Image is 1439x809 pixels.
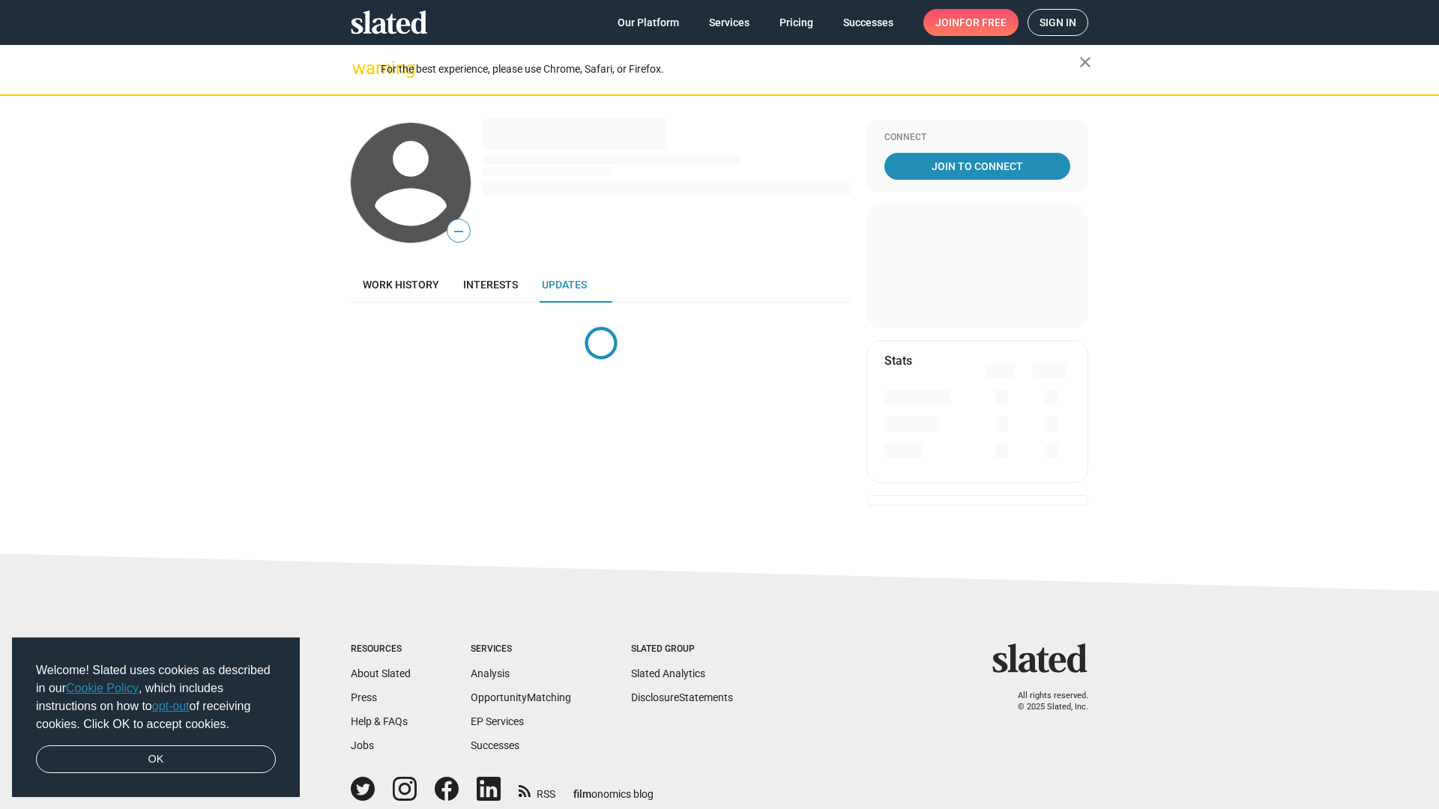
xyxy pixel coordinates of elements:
a: RSS [519,778,555,802]
a: Successes [471,739,519,751]
span: Welcome! Slated uses cookies as described in our , which includes instructions on how to of recei... [36,661,276,733]
a: Analysis [471,667,510,679]
div: Services [471,643,571,655]
a: DisclosureStatements [631,691,733,703]
a: dismiss cookie message [36,745,276,774]
a: Interests [451,267,530,303]
a: Help & FAQs [351,715,408,727]
mat-icon: warning [352,59,370,77]
a: Press [351,691,377,703]
a: Sign in [1028,9,1088,36]
a: OpportunityMatching [471,691,571,703]
a: Updates [530,267,599,303]
a: Join To Connect [884,153,1070,180]
span: Updates [542,279,587,291]
span: — [447,222,470,241]
span: Interests [463,279,518,291]
div: Resources [351,643,411,655]
mat-icon: close [1076,53,1094,71]
a: Successes [831,9,905,36]
span: Services [709,9,749,36]
a: opt-out [152,700,190,712]
a: Our Platform [606,9,691,36]
span: Join To Connect [887,153,1067,180]
div: For the best experience, please use Chrome, Safari, or Firefox. [381,59,1079,79]
a: Jobs [351,739,374,751]
a: Joinfor free [923,9,1019,36]
span: film [573,788,591,800]
a: EP Services [471,715,524,727]
div: cookieconsent [12,637,300,798]
a: Work history [351,267,451,303]
div: Connect [884,132,1070,144]
a: About Slated [351,667,411,679]
a: Pricing [767,9,825,36]
span: Successes [843,9,893,36]
span: Our Platform [618,9,679,36]
span: Work history [363,279,439,291]
span: Sign in [1040,10,1076,35]
a: Services [697,9,761,36]
span: Pricing [779,9,813,36]
mat-card-title: Stats [884,353,912,369]
a: Cookie Policy [66,682,139,694]
span: for free [959,9,1007,36]
a: filmonomics blog [573,775,654,802]
a: Slated Analytics [631,667,705,679]
span: Join [935,9,1007,36]
div: Slated Group [631,643,733,655]
p: All rights reserved. © 2025 Slated, Inc. [1002,691,1088,712]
